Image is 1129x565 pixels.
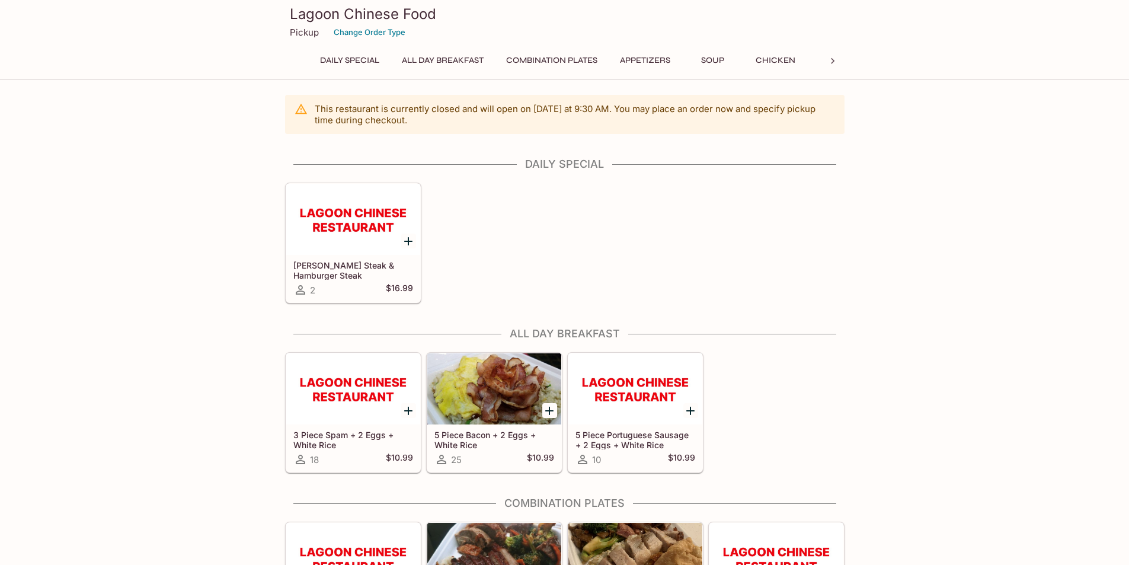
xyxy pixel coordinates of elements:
[286,183,421,303] a: [PERSON_NAME] Steak & Hamburger Steak2$16.99
[613,52,677,69] button: Appetizers
[310,454,319,465] span: 18
[568,353,702,424] div: 5 Piece Portuguese Sausage + 2 Eggs + White Rice
[500,52,604,69] button: Combination Plates
[328,23,411,42] button: Change Order Type
[293,260,413,280] h5: [PERSON_NAME] Steak & Hamburger Steak
[386,452,413,467] h5: $10.99
[668,452,695,467] h5: $10.99
[812,52,865,69] button: Beef
[285,158,845,171] h4: Daily Special
[286,353,420,424] div: 3 Piece Spam + 2 Eggs + White Rice
[527,452,554,467] h5: $10.99
[575,430,695,449] h5: 5 Piece Portuguese Sausage + 2 Eggs + White Rice
[401,403,416,418] button: Add 3 Piece Spam + 2 Eggs + White Rice
[286,184,420,255] div: Teri Steak & Hamburger Steak
[285,327,845,340] h4: All Day Breakfast
[427,353,561,424] div: 5 Piece Bacon + 2 Eggs + White Rice
[683,403,698,418] button: Add 5 Piece Portuguese Sausage + 2 Eggs + White Rice
[434,430,554,449] h5: 5 Piece Bacon + 2 Eggs + White Rice
[315,103,835,126] p: This restaurant is currently closed and will open on [DATE] at 9:30 AM . You may place an order n...
[542,403,557,418] button: Add 5 Piece Bacon + 2 Eggs + White Rice
[427,353,562,473] a: 5 Piece Bacon + 2 Eggs + White Rice25$10.99
[749,52,802,69] button: Chicken
[401,234,416,248] button: Add Teri Steak & Hamburger Steak
[568,353,703,473] a: 5 Piece Portuguese Sausage + 2 Eggs + White Rice10$10.99
[290,27,319,38] p: Pickup
[386,283,413,297] h5: $16.99
[310,285,315,296] span: 2
[592,454,601,465] span: 10
[395,52,490,69] button: All Day Breakfast
[451,454,462,465] span: 25
[686,52,740,69] button: Soup
[285,497,845,510] h4: Combination Plates
[290,5,840,23] h3: Lagoon Chinese Food
[314,52,386,69] button: Daily Special
[286,353,421,473] a: 3 Piece Spam + 2 Eggs + White Rice18$10.99
[293,430,413,449] h5: 3 Piece Spam + 2 Eggs + White Rice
